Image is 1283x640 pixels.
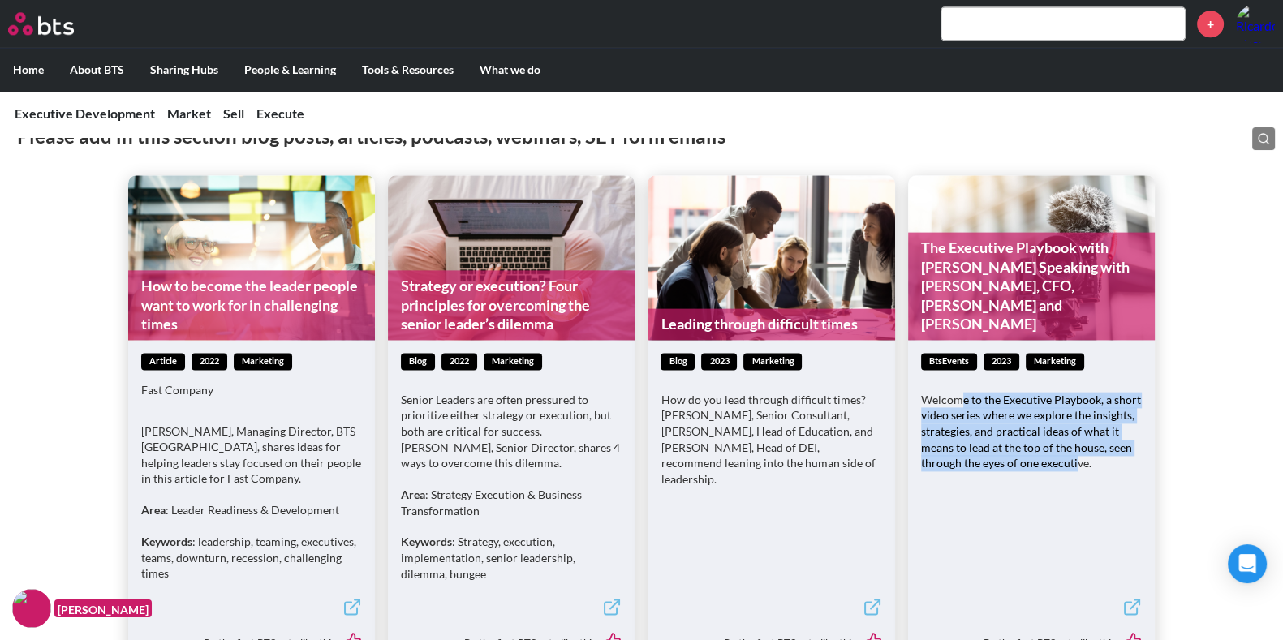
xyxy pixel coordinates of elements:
[661,392,881,488] p: How do you lead through difficult times? [PERSON_NAME], Senior Consultant, [PERSON_NAME], Head of...
[401,392,622,471] p: Senior Leaders are often pressured to prioritize either strategy or execution, but both are criti...
[1026,353,1084,370] span: Marketing
[342,597,362,621] a: External link
[8,12,104,35] a: Go home
[484,353,542,370] span: Marketing
[648,308,894,340] a: Leading through difficult times
[401,535,452,548] strong: Keywords
[234,353,292,370] span: Marketing
[12,589,51,628] img: F
[141,353,185,370] span: article
[141,423,362,487] p: [PERSON_NAME], Managing Director, BTS [GEOGRAPHIC_DATA], shares ideas for helping leaders stay fo...
[167,105,211,121] a: Market
[223,105,244,121] a: Sell
[137,49,231,91] label: Sharing Hubs
[602,597,622,621] a: External link
[743,353,802,370] span: Marketing
[401,353,435,370] span: blog
[984,353,1019,370] span: 2023
[401,534,622,582] p: : Strategy, execution, implementation, senior leadership, dilemma, bungee
[401,488,425,501] strong: Area
[401,487,622,518] p: : Strategy Execution & Business Transformation
[8,12,74,35] img: BTS Logo
[54,599,152,618] figcaption: [PERSON_NAME]
[863,597,882,621] a: External link
[141,382,362,398] p: Fast Company
[1236,4,1275,43] img: Ricardo Eisenmann
[908,232,1155,340] a: The Executive Playbook with [PERSON_NAME] Speaking with [PERSON_NAME], CFO, [PERSON_NAME] and [PE...
[15,105,155,121] a: Executive Development
[1122,597,1142,621] a: External link
[141,503,166,517] strong: Area
[1197,11,1224,37] a: +
[441,353,477,370] span: 2022
[128,270,375,340] a: How to become the leader people want to work for in challenging times
[141,502,362,518] p: : Leader Readiness & Development
[57,49,137,91] label: About BTS
[1236,4,1275,43] a: Profile
[921,353,977,370] span: btsEvents
[349,49,467,91] label: Tools & Resources
[141,534,362,582] p: : leadership, teaming, executives, teams, downturn, recession, challenging times
[388,270,635,340] a: Strategy or execution? Four principles for overcoming the senior leader’s dilemma
[141,535,192,548] strong: Keywords
[192,353,227,370] span: 2022
[231,49,349,91] label: People & Learning
[661,353,695,370] span: blog
[921,392,1142,471] p: Welcome to the Executive Playbook, a short video series where we explore the insights, strategies...
[1228,544,1267,583] div: Open Intercom Messenger
[256,105,304,121] a: Execute
[467,49,553,91] label: What we do
[701,353,737,370] span: 2023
